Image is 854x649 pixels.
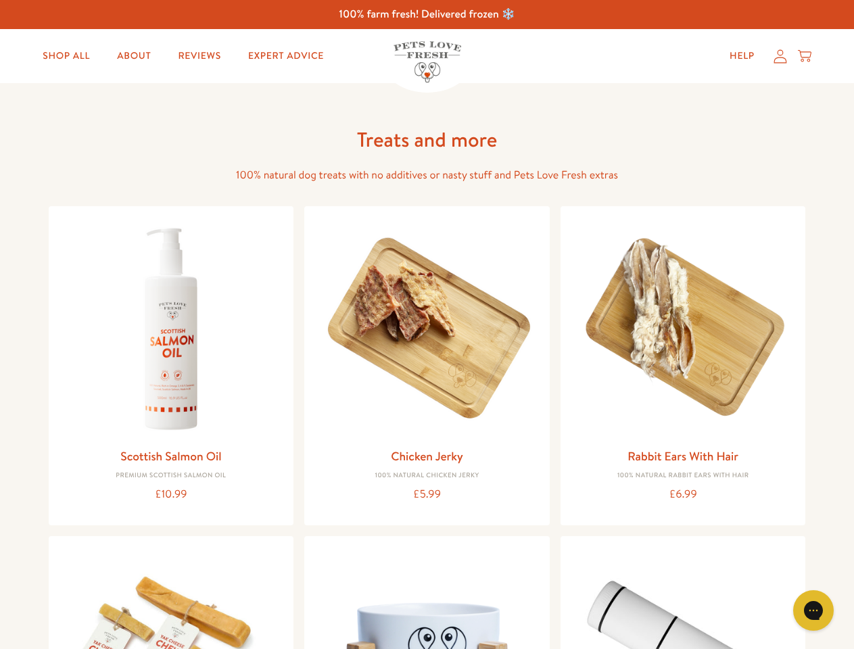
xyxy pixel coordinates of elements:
a: Scottish Salmon Oil [120,448,221,464]
div: Premium Scottish Salmon Oil [60,472,283,480]
a: Expert Advice [237,43,335,70]
a: Help [719,43,765,70]
div: £5.99 [315,485,539,504]
img: Pets Love Fresh [394,41,461,82]
iframe: Gorgias live chat messenger [786,585,840,635]
a: Chicken Jerky [391,448,463,464]
div: 100% Natural Rabbit Ears with hair [571,472,795,480]
a: Rabbit Ears With Hair [627,448,738,464]
img: Scottish Salmon Oil [60,217,283,441]
a: Shop All [32,43,101,70]
img: Chicken Jerky [315,217,539,441]
div: 100% Natural Chicken Jerky [315,472,539,480]
a: About [106,43,162,70]
img: Rabbit Ears With Hair [571,217,795,441]
div: £10.99 [60,485,283,504]
div: £6.99 [571,485,795,504]
span: 100% natural dog treats with no additives or nasty stuff and Pets Love Fresh extras [236,168,618,183]
h1: Treats and more [211,126,644,153]
a: Reviews [167,43,231,70]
